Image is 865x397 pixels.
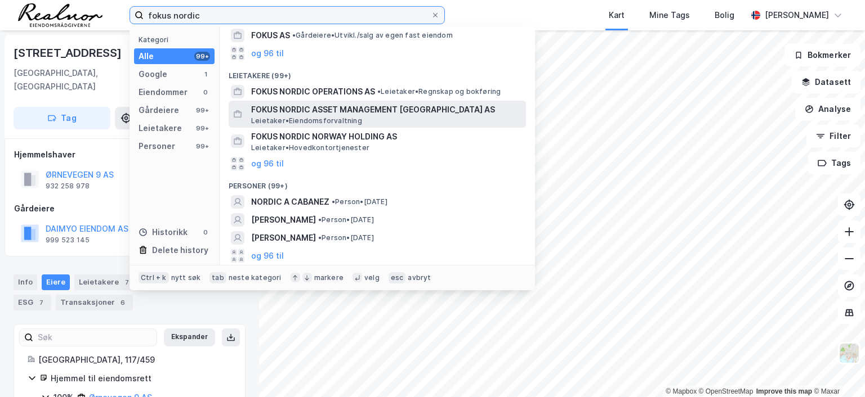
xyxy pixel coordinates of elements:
div: Delete history [152,243,208,257]
button: Bokmerker [784,44,860,66]
div: Ctrl + k [139,272,169,283]
div: [STREET_ADDRESS] [14,44,124,62]
div: 0 [201,88,210,97]
button: Tag [14,107,110,129]
input: Søk [33,329,157,346]
button: Filter [806,125,860,147]
span: Person • [DATE] [332,197,387,206]
button: og 96 til [251,157,284,170]
span: Leietaker • Regnskap og bokføring [377,87,501,96]
div: Transaksjoner [56,295,133,310]
a: Mapbox [666,387,697,395]
div: 1 [201,70,210,79]
div: Leietakere [74,274,137,290]
div: nytt søk [171,273,201,282]
div: tab [209,272,226,283]
div: ESG [14,295,51,310]
div: avbryt [408,273,431,282]
input: Søk på adresse, matrikkel, gårdeiere, leietakere eller personer [144,7,431,24]
button: og 96 til [251,249,284,263]
div: Hjemmel til eiendomsrett [51,372,231,385]
div: Gårdeiere [139,103,179,117]
div: Personer (99+) [220,173,535,193]
div: velg [364,273,380,282]
div: 6 [117,297,128,308]
img: realnor-logo.934646d98de889bb5806.png [18,3,102,27]
span: Person • [DATE] [318,233,374,242]
div: neste kategori [229,273,282,282]
span: [PERSON_NAME] [251,213,316,227]
span: • [318,215,322,224]
div: Eiere [42,274,70,290]
div: Google [139,67,167,81]
div: 99+ [194,106,210,115]
span: • [292,31,296,39]
div: [PERSON_NAME] [765,8,829,22]
span: • [318,233,322,242]
div: Leietakere (99+) [220,62,535,83]
button: og 96 til [251,47,284,60]
div: Leietakere [139,121,182,135]
button: Ekspander [164,328,215,346]
span: Leietaker • Hovedkontortjenester [251,143,369,152]
button: Tags [808,152,860,174]
span: FOKUS AS [251,29,290,42]
span: FOKUS NORDIC NORWAY HOLDING AS [251,130,521,143]
div: 99+ [194,142,210,151]
a: Improve this map [756,387,812,395]
div: Eiendommer [139,85,188,99]
div: [GEOGRAPHIC_DATA], [GEOGRAPHIC_DATA] [14,66,149,93]
div: Bolig [715,8,734,22]
span: NORDIC A CABANEZ [251,195,329,209]
div: Mine Tags [649,8,690,22]
div: 99+ [194,52,210,61]
div: markere [314,273,344,282]
button: Analyse [795,98,860,120]
div: 7 [121,277,132,288]
span: FOKUS NORDIC OPERATIONS AS [251,85,375,98]
div: 7 [35,297,47,308]
div: esc [389,272,406,283]
div: [GEOGRAPHIC_DATA], 117/459 [38,353,231,367]
div: Info [14,274,37,290]
button: Datasett [792,71,860,93]
div: 932 258 978 [46,182,90,191]
div: Personer [139,139,175,153]
span: [PERSON_NAME] [251,231,316,245]
div: Alle [139,49,154,63]
span: Leietaker • Eiendomsforvaltning [251,116,362,125]
span: Gårdeiere • Utvikl./salg av egen fast eiendom [292,31,453,40]
div: 999 523 145 [46,236,90,245]
iframe: Chat Widget [809,343,865,397]
div: 99+ [194,124,210,133]
span: FOKUS NORDIC ASSET MANAGEMENT [GEOGRAPHIC_DATA] AS [251,103,521,116]
div: Kart [609,8,625,22]
span: • [332,197,335,206]
div: Historikk [139,225,188,239]
img: Z [839,342,860,364]
div: Gårdeiere [14,202,245,215]
a: OpenStreetMap [699,387,753,395]
div: Kontrollprogram for chat [809,343,865,397]
span: • [377,87,381,96]
div: 0 [201,228,210,237]
span: Person • [DATE] [318,215,374,224]
div: Hjemmelshaver [14,148,245,161]
div: Kategori [139,35,215,44]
